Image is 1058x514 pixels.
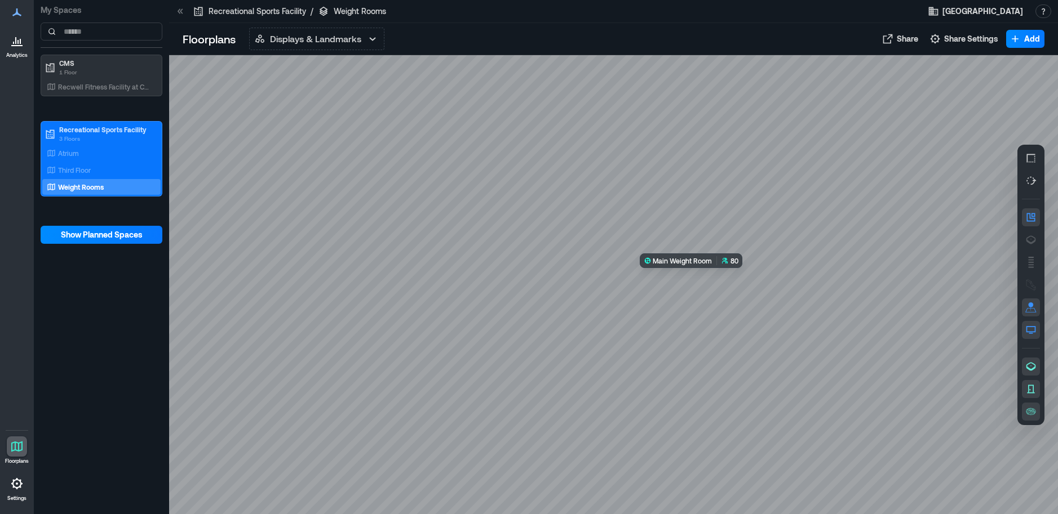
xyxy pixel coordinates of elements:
p: Weight Rooms [58,182,104,191]
p: 3 Floors [59,134,154,143]
button: Share Settings [926,30,1002,48]
button: Displays & Landmarks [249,28,384,50]
p: Settings [7,495,26,502]
p: Third Floor [58,166,91,175]
span: Share Settings [944,33,998,44]
button: [GEOGRAPHIC_DATA] [924,2,1026,20]
p: Analytics [6,52,28,59]
p: Atrium [58,149,79,158]
a: Floorplans [2,433,32,468]
button: Show Planned Spaces [41,226,162,244]
p: Displays & Landmarks [270,32,361,46]
p: Recwell Fitness Facility at CMS [58,82,152,91]
a: Settings [3,470,30,505]
p: Floorplans [5,458,29,464]
p: My Spaces [41,5,162,16]
p: 1 Floor [59,68,154,77]
p: / [311,6,313,17]
span: Show Planned Spaces [61,229,143,240]
span: [GEOGRAPHIC_DATA] [942,6,1023,17]
a: Analytics [3,27,31,62]
p: Recreational Sports Facility [59,125,154,134]
p: Floorplans [183,31,236,47]
p: Recreational Sports Facility [209,6,306,17]
span: Share [897,33,918,44]
button: Add [1006,30,1044,48]
button: Share [879,30,922,48]
p: CMS [59,59,154,68]
p: Weight Rooms [334,6,386,17]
